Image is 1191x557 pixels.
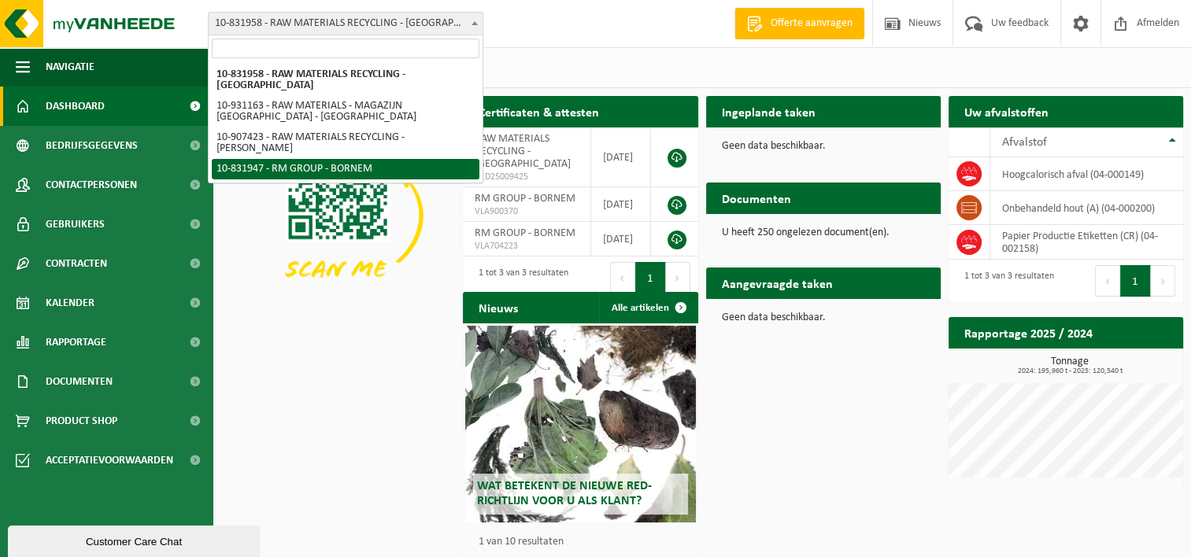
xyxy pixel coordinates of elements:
span: Contracten [46,244,107,283]
h2: Documenten [706,183,807,213]
span: Kalender [46,283,94,323]
span: 10-831958 - RAW MATERIALS RECYCLING - HOBOKEN [208,12,483,35]
td: hoogcalorisch afval (04-000149) [990,157,1183,191]
span: Contactpersonen [46,165,137,205]
li: 10-831947 - RM GROUP - BORNEM [212,159,479,179]
button: Next [1151,265,1175,297]
p: U heeft 250 ongelezen document(en). [722,227,925,238]
h2: Aangevraagde taken [706,267,849,298]
h2: Rapportage 2025 / 2024 [949,317,1108,348]
span: Wat betekent de nieuwe RED-richtlijn voor u als klant? [477,480,652,507]
h2: Ingeplande taken [706,96,831,127]
span: 2024: 195,960 t - 2025: 120,540 t [956,367,1183,375]
iframe: chat widget [8,522,263,557]
span: RAW MATERIALS RECYCLING - [GEOGRAPHIC_DATA] [475,133,571,170]
span: Product Shop [46,401,117,441]
li: 10-831958 - RAW MATERIALS RECYCLING - [GEOGRAPHIC_DATA] [212,65,479,96]
span: Documenten [46,362,113,401]
span: Acceptatievoorwaarden [46,441,173,480]
td: Papier Productie Etiketten (CR) (04-002158) [990,225,1183,260]
p: Geen data beschikbaar. [722,312,925,323]
span: Rapportage [46,323,106,362]
span: VLA704223 [475,240,579,253]
a: Offerte aanvragen [734,8,864,39]
h2: Certificaten & attesten [463,96,615,127]
span: VLA900370 [475,205,579,218]
span: Gebruikers [46,205,105,244]
span: Navigatie [46,47,94,87]
h2: Uw afvalstoffen [949,96,1064,127]
span: RM GROUP - BORNEM [475,227,575,239]
span: RM GROUP - BORNEM [475,193,575,205]
p: Geen data beschikbaar. [722,141,925,152]
div: 1 tot 3 van 3 resultaten [956,264,1054,298]
a: Wat betekent de nieuwe RED-richtlijn voor u als klant? [465,326,695,522]
span: Dashboard [46,87,105,126]
button: Previous [610,262,635,293]
span: Offerte aanvragen [767,16,856,31]
td: [DATE] [591,222,651,256]
li: 10-907423 - RAW MATERIALS RECYCLING - [PERSON_NAME] [212,127,479,159]
button: 1 [635,262,666,293]
td: [DATE] [591,127,651,187]
h2: Nieuws [463,292,534,323]
p: 1 van 10 resultaten [479,537,690,548]
td: [DATE] [591,187,651,222]
span: RED25009425 [475,171,579,183]
li: 10-931163 - RAW MATERIALS - MAGAZIJN [GEOGRAPHIC_DATA] - [GEOGRAPHIC_DATA] [212,96,479,127]
img: Download de VHEPlus App [220,127,455,304]
a: Alle artikelen [599,292,697,323]
a: Bekijk rapportage [1066,348,1182,379]
button: Next [666,262,690,293]
h3: Tonnage [956,356,1183,375]
span: Afvalstof [1002,136,1047,149]
button: 1 [1120,265,1151,297]
div: 1 tot 3 van 3 resultaten [471,260,568,295]
button: Previous [1095,265,1120,297]
span: 10-831958 - RAW MATERIALS RECYCLING - HOBOKEN [209,13,483,35]
td: onbehandeld hout (A) (04-000200) [990,191,1183,225]
span: Bedrijfsgegevens [46,126,138,165]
